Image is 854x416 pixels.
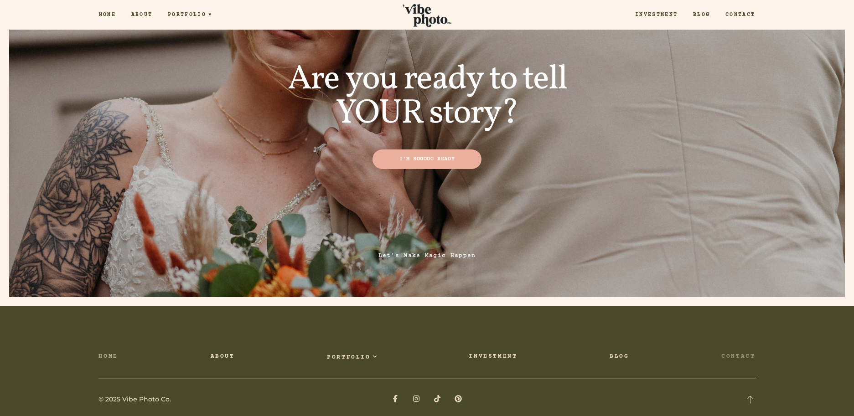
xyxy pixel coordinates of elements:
[610,351,629,363] a: Blog
[345,63,398,97] span: you
[429,97,518,131] span: story?
[211,351,235,363] a: About
[124,11,160,19] a: About
[404,250,420,262] span: make
[523,63,566,97] span: tell
[425,250,446,262] span: magic
[378,250,400,262] span: Let's
[403,2,451,27] img: Vibe Photo Co.
[404,63,484,97] span: ready
[327,351,377,363] a: Portfolio
[685,11,718,19] a: Blog
[450,250,476,262] span: happen
[168,12,206,18] span: Portfolio
[489,63,517,97] span: to
[336,97,423,131] span: YOUR
[91,11,124,19] a: Home
[399,156,455,162] span: I'm sooooo ready
[469,351,517,363] a: Investment
[98,351,118,363] a: Home
[721,351,755,363] a: Contact
[627,11,685,19] a: Investment
[373,149,482,169] a: I'm sooooo ready
[98,394,263,405] p: © 2025 Vibe Photo Co.
[160,11,220,19] a: Portfolio
[288,63,339,97] span: Are
[718,11,763,19] a: Contact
